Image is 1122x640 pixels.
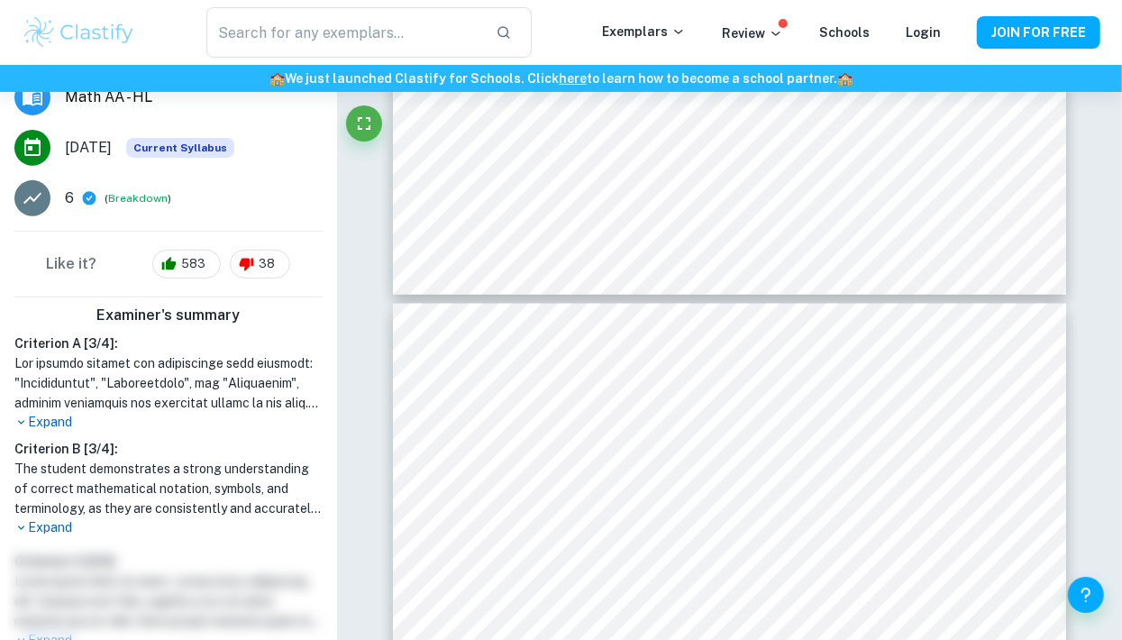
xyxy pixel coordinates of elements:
[722,23,783,43] p: Review
[206,7,482,58] input: Search for any exemplars...
[65,137,112,159] span: [DATE]
[14,353,323,413] h1: Lor ipsumdo sitamet con adipiscinge sedd eiusmodt: "Incididuntut", "Laboreetdolo", mag "Aliquaeni...
[65,187,74,209] p: 6
[14,413,323,432] p: Expand
[977,16,1100,49] button: JOIN FOR FREE
[602,22,686,41] p: Exemplars
[22,14,136,50] img: Clastify logo
[7,305,330,326] h6: Examiner's summary
[906,25,941,40] a: Login
[4,69,1118,88] h6: We just launched Clastify for Schools. Click to learn how to become a school partner.
[559,71,587,86] a: here
[1068,577,1104,613] button: Help and Feedback
[14,518,323,537] p: Expand
[14,439,323,459] h6: Criterion B [ 3 / 4 ]:
[14,334,323,353] h6: Criterion A [ 3 / 4 ]:
[46,253,96,275] h6: Like it?
[108,190,168,206] button: Breakdown
[249,255,285,273] span: 38
[105,190,171,207] span: ( )
[65,87,323,108] span: Math AA - HL
[837,71,853,86] span: 🏫
[126,138,234,158] div: This exemplar is based on the current syllabus. Feel free to refer to it for inspiration/ideas wh...
[152,250,221,279] div: 583
[269,71,285,86] span: 🏫
[230,250,290,279] div: 38
[126,138,234,158] span: Current Syllabus
[171,255,215,273] span: 583
[14,459,323,518] h1: The student demonstrates a strong understanding of correct mathematical notation, symbols, and te...
[346,105,382,142] button: Fullscreen
[819,25,870,40] a: Schools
